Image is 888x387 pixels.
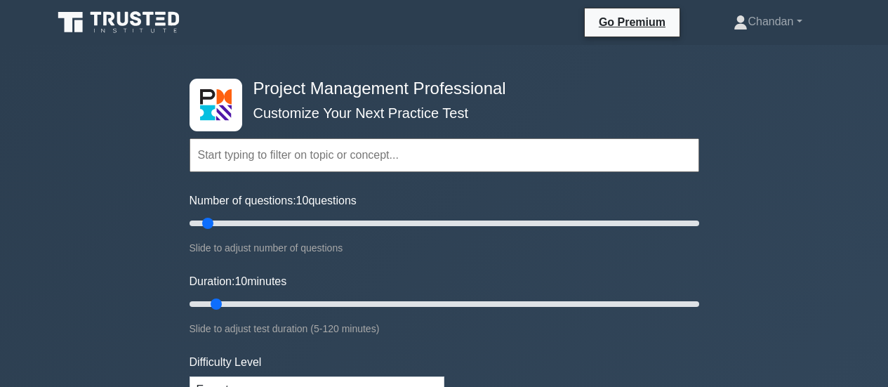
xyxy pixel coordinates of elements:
[234,275,247,287] span: 10
[590,13,674,31] a: Go Premium
[296,195,309,206] span: 10
[190,240,699,256] div: Slide to adjust number of questions
[248,79,630,99] h4: Project Management Professional
[190,138,699,172] input: Start typing to filter on topic or concept...
[190,354,262,371] label: Difficulty Level
[190,192,357,209] label: Number of questions: questions
[190,320,699,337] div: Slide to adjust test duration (5-120 minutes)
[700,8,835,36] a: Chandan
[190,273,287,290] label: Duration: minutes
